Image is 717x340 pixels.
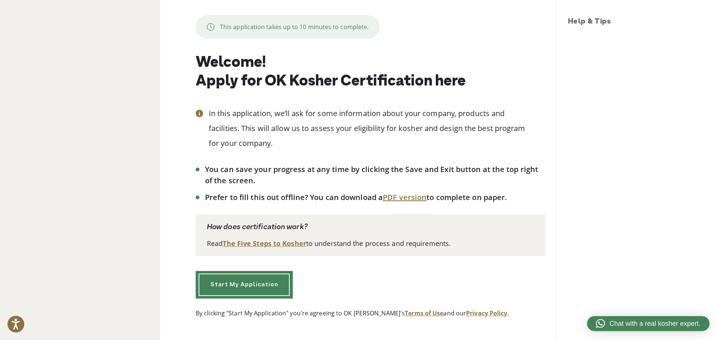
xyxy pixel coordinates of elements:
p: How does certification work? [207,222,534,233]
li: You can save your progress at any time by clicking the Save and Exit button at the top right of t... [205,164,545,186]
h1: Welcome! Apply for OK Kosher Certification here [196,54,545,91]
a: Start My Application [196,271,293,299]
a: Terms of Use [405,309,443,317]
li: Prefer to fill this out offline? You can download a to complete on paper. [205,192,545,203]
p: By clicking "Start My Application" you're agreeing to OK [PERSON_NAME]'s and our . [196,309,545,318]
span: Chat with a real kosher expert. [609,319,701,329]
a: The Five Steps to Kosher [223,239,306,248]
p: This application takes up to 10 minutes to complete. [220,22,369,31]
p: In this application, we’ll ask for some information about your company, products and facilities. ... [209,106,545,151]
h3: Help & Tips [568,16,710,28]
a: Privacy Policy [466,309,507,317]
a: PDF version [383,192,426,202]
a: Chat with a real kosher expert. [587,316,710,331]
p: Read to understand the process and requirements. [207,238,534,249]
